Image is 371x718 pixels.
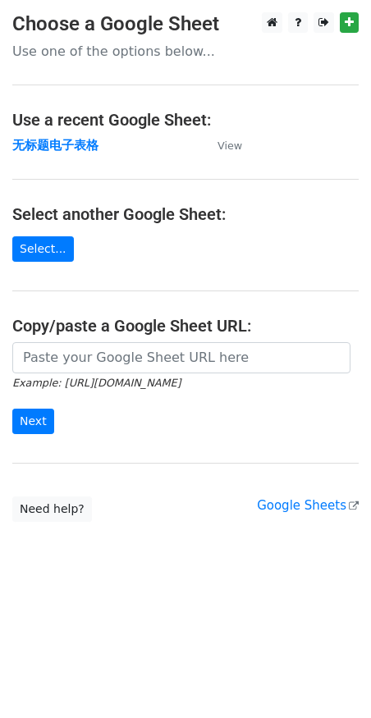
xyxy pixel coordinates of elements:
[12,409,54,434] input: Next
[12,43,359,60] p: Use one of the options below...
[12,342,350,373] input: Paste your Google Sheet URL here
[12,496,92,522] a: Need help?
[12,204,359,224] h4: Select another Google Sheet:
[12,316,359,336] h4: Copy/paste a Google Sheet URL:
[201,138,242,153] a: View
[218,139,242,152] small: View
[257,498,359,513] a: Google Sheets
[12,110,359,130] h4: Use a recent Google Sheet:
[12,138,98,153] a: 无标题电子表格
[12,377,181,389] small: Example: [URL][DOMAIN_NAME]
[12,236,74,262] a: Select...
[12,12,359,36] h3: Choose a Google Sheet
